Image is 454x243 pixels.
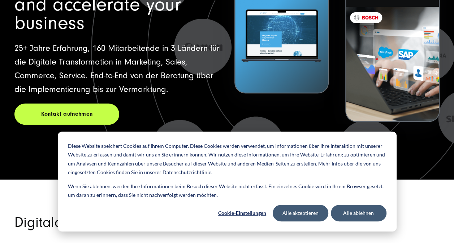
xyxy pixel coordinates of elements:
p: 25+ Jahre Erfahrung, 160 Mitarbeitende in 3 Ländern für die Digitale Transformation in Marketing,... [14,41,220,96]
button: Alle akzeptieren [273,205,328,221]
button: Alle ablehnen [331,205,386,221]
img: BOSCH - Kundeprojekt - Digital Transformation Agentur SUNZINET [346,7,439,121]
button: Cookie-Einstellungen [215,205,270,221]
h2: Digitalagentur: Unsere Services [14,216,358,229]
div: Cookie banner [58,132,397,231]
a: Kontakt aufnehmen [14,103,119,125]
p: Wenn Sie ablehnen, werden Ihre Informationen beim Besuch dieser Website nicht erfasst. Ein einzel... [68,182,386,200]
p: Diese Website speichert Cookies auf Ihrem Computer. Diese Cookies werden verwendet, um Informatio... [68,142,386,177]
